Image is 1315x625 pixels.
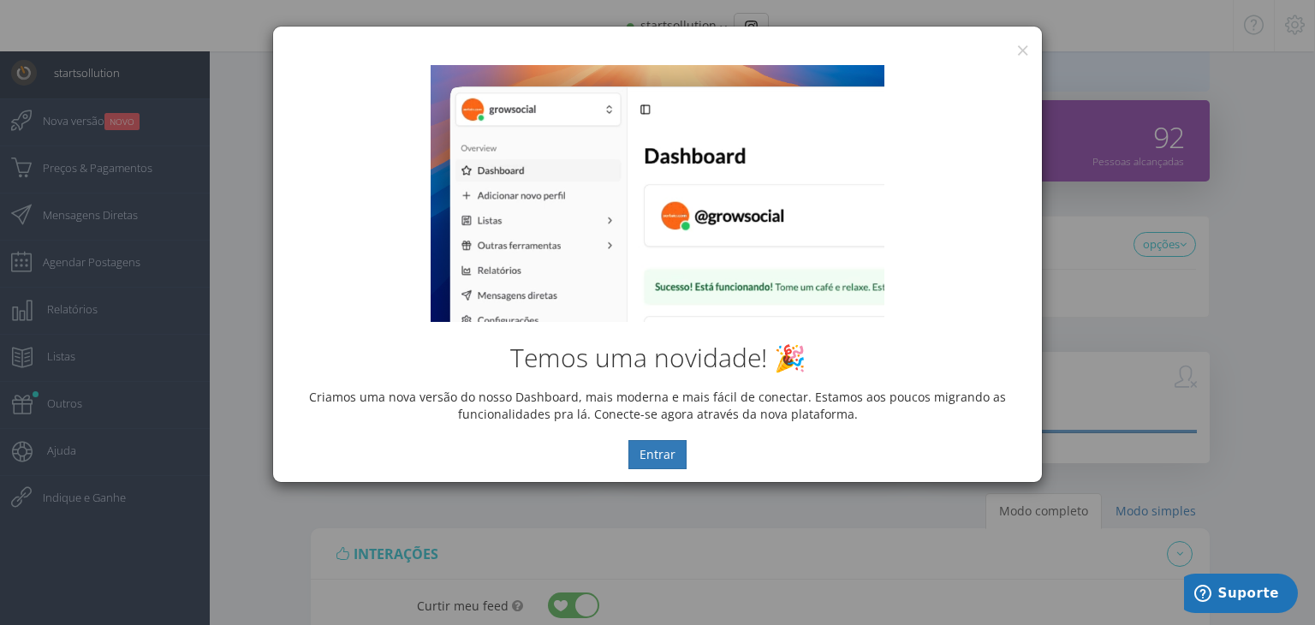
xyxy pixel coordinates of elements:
[431,65,884,322] img: New Dashboard
[286,389,1029,423] p: Criamos uma nova versão do nosso Dashboard, mais moderna e mais fácil de conectar. Estamos aos po...
[286,343,1029,372] h2: Temos uma novidade! 🎉
[1184,574,1298,616] iframe: Abre um widget para que você possa encontrar mais informações
[628,440,687,469] button: Entrar
[1016,39,1029,62] button: ×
